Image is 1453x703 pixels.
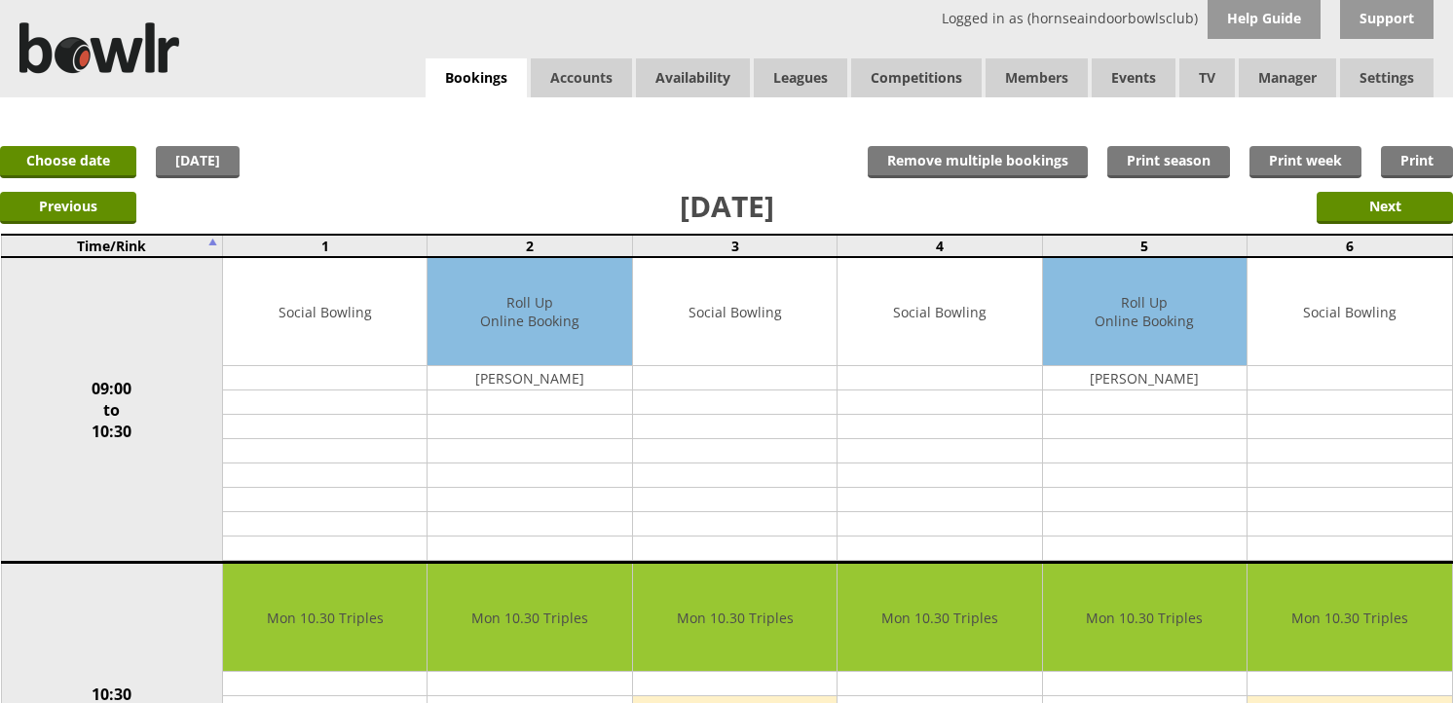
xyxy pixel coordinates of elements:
td: Social Bowling [838,258,1041,366]
span: TV [1179,58,1235,97]
a: Events [1092,58,1175,97]
td: 6 [1248,235,1452,257]
td: 4 [838,235,1042,257]
td: Roll Up Online Booking [1043,258,1247,366]
a: Print [1381,146,1453,178]
a: Availability [636,58,750,97]
td: Roll Up Online Booking [428,258,631,366]
td: [PERSON_NAME] [1043,366,1247,390]
input: Remove multiple bookings [868,146,1088,178]
td: 09:00 to 10:30 [1,257,223,563]
td: 1 [223,235,428,257]
span: Members [986,58,1088,97]
td: [PERSON_NAME] [428,366,631,390]
td: Mon 10.30 Triples [428,564,631,672]
td: Mon 10.30 Triples [223,564,427,672]
td: Mon 10.30 Triples [1248,564,1451,672]
span: Settings [1340,58,1434,97]
span: Manager [1239,58,1336,97]
a: Print season [1107,146,1230,178]
a: Print week [1249,146,1361,178]
td: 2 [428,235,632,257]
a: Competitions [851,58,982,97]
td: 5 [1042,235,1247,257]
td: Social Bowling [1248,258,1451,366]
td: Social Bowling [223,258,427,366]
span: Accounts [531,58,632,97]
td: Mon 10.30 Triples [1043,564,1247,672]
td: Mon 10.30 Triples [838,564,1041,672]
a: Leagues [754,58,847,97]
td: Mon 10.30 Triples [633,564,837,672]
a: [DATE] [156,146,240,178]
a: Bookings [426,58,527,98]
td: Social Bowling [633,258,837,366]
input: Next [1317,192,1453,224]
td: 3 [632,235,837,257]
td: Time/Rink [1,235,223,257]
